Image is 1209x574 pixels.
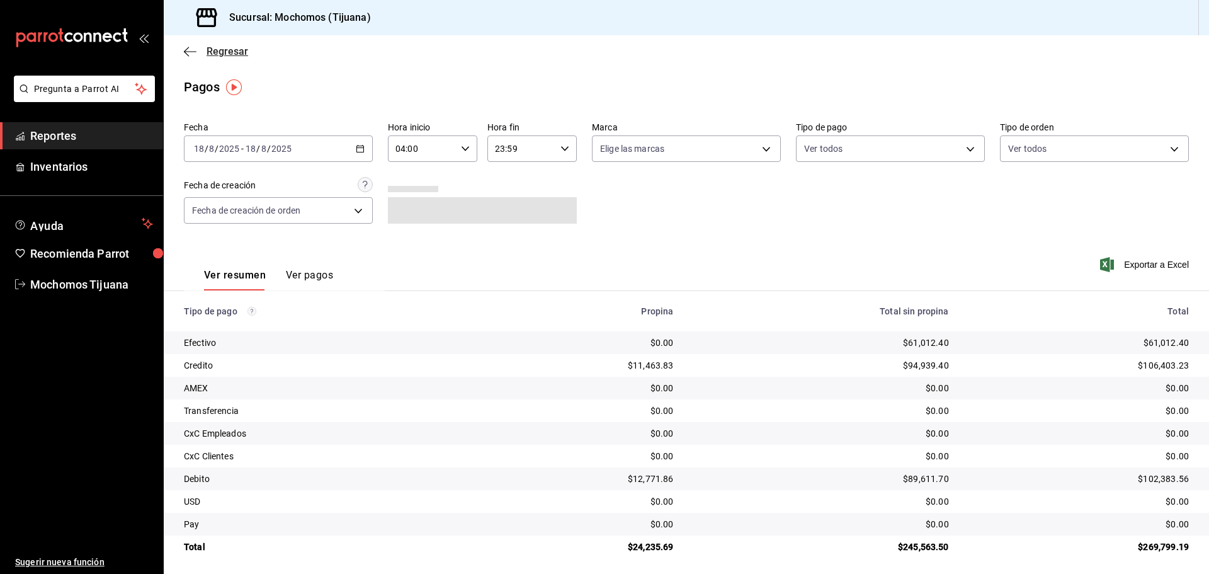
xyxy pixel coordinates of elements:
[30,276,153,293] span: Mochomos Tijuana
[693,336,948,349] div: $61,012.40
[241,144,244,154] span: -
[30,158,153,175] span: Inventarios
[693,405,948,417] div: $0.00
[184,336,470,349] div: Efectivo
[969,473,1189,485] div: $102,383.56
[969,427,1189,440] div: $0.00
[184,179,256,192] div: Fecha de creación
[693,473,948,485] div: $89,611.70
[693,306,948,316] div: Total sin propina
[1103,257,1189,272] button: Exportar a Excel
[592,123,781,132] label: Marca
[491,306,674,316] div: Propina
[491,541,674,553] div: $24,235.69
[969,359,1189,372] div: $106,403.23
[693,495,948,508] div: $0.00
[693,427,948,440] div: $0.00
[184,382,470,394] div: AMEX
[1008,142,1047,155] span: Ver todos
[204,269,266,290] button: Ver resumen
[204,269,333,290] div: navigation tabs
[491,336,674,349] div: $0.00
[30,127,153,144] span: Reportes
[491,495,674,508] div: $0.00
[491,405,674,417] div: $0.00
[219,10,371,25] h3: Sucursal: Mochomos (Tijuana)
[969,382,1189,394] div: $0.00
[226,79,242,95] img: Tooltip marker
[30,216,137,231] span: Ayuda
[184,427,470,440] div: CxC Empleados
[261,144,267,154] input: --
[184,541,470,553] div: Total
[34,83,135,96] span: Pregunta a Parrot AI
[969,306,1189,316] div: Total
[286,269,333,290] button: Ver pagos
[487,123,577,132] label: Hora fin
[693,541,948,553] div: $245,563.50
[139,33,149,43] button: open_drawer_menu
[184,473,470,485] div: Debito
[247,307,256,316] svg: Los pagos realizados con Pay y otras terminales son montos brutos.
[693,518,948,531] div: $0.00
[267,144,271,154] span: /
[491,359,674,372] div: $11,463.83
[969,495,1189,508] div: $0.00
[969,450,1189,462] div: $0.00
[969,541,1189,553] div: $269,799.19
[693,359,948,372] div: $94,939.40
[219,144,240,154] input: ----
[15,556,153,569] span: Sugerir nueva función
[969,518,1189,531] div: $0.00
[205,144,208,154] span: /
[491,473,674,485] div: $12,771.86
[184,45,248,57] button: Regresar
[491,382,674,394] div: $0.00
[388,123,477,132] label: Hora inicio
[208,144,215,154] input: --
[14,76,155,102] button: Pregunta a Parrot AI
[491,518,674,531] div: $0.00
[693,450,948,462] div: $0.00
[215,144,219,154] span: /
[804,142,843,155] span: Ver todos
[30,245,153,262] span: Recomienda Parrot
[192,204,300,217] span: Fecha de creación de orden
[491,427,674,440] div: $0.00
[184,450,470,462] div: CxC Clientes
[184,306,470,316] div: Tipo de pago
[207,45,248,57] span: Regresar
[491,450,674,462] div: $0.00
[184,405,470,417] div: Transferencia
[184,77,220,96] div: Pagos
[184,518,470,531] div: Pay
[969,336,1189,349] div: $61,012.40
[1000,123,1189,132] label: Tipo de orden
[969,405,1189,417] div: $0.00
[184,359,470,372] div: Credito
[184,495,470,508] div: USD
[600,142,664,155] span: Elige las marcas
[9,91,155,105] a: Pregunta a Parrot AI
[245,144,256,154] input: --
[256,144,260,154] span: /
[271,144,292,154] input: ----
[693,382,948,394] div: $0.00
[193,144,205,154] input: --
[184,123,373,132] label: Fecha
[796,123,985,132] label: Tipo de pago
